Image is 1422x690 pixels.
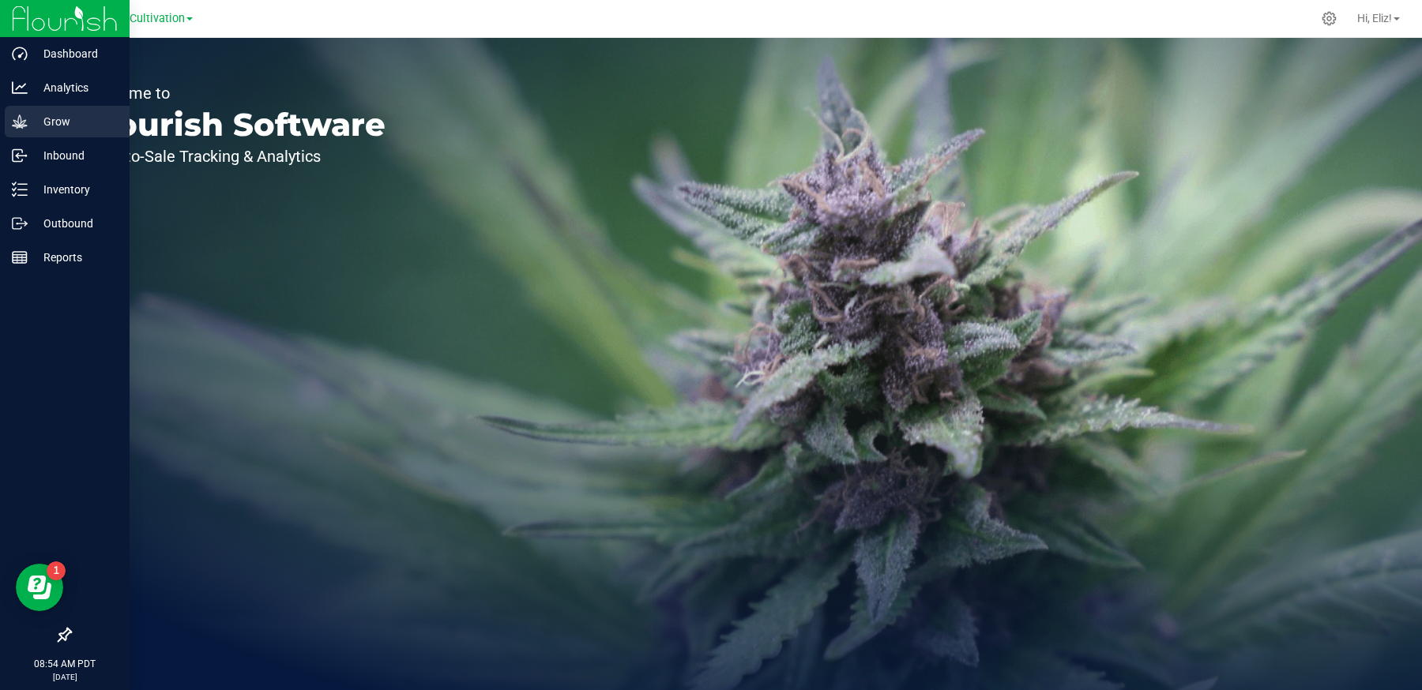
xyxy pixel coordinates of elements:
[12,216,28,231] inline-svg: Outbound
[28,78,122,97] p: Analytics
[85,148,386,164] p: Seed-to-Sale Tracking & Analytics
[12,249,28,265] inline-svg: Reports
[28,214,122,233] p: Outbound
[7,671,122,683] p: [DATE]
[12,182,28,197] inline-svg: Inventory
[28,248,122,267] p: Reports
[1319,11,1339,26] div: Manage settings
[85,85,386,101] p: Welcome to
[28,146,122,165] p: Inbound
[12,46,28,62] inline-svg: Dashboard
[28,44,122,63] p: Dashboard
[130,12,185,25] span: Cultivation
[28,112,122,131] p: Grow
[47,561,66,580] iframe: Resource center unread badge
[1357,12,1392,24] span: Hi, Eliz!
[16,564,63,611] iframe: Resource center
[12,148,28,163] inline-svg: Inbound
[7,657,122,671] p: 08:54 AM PDT
[85,109,386,141] p: Flourish Software
[12,114,28,129] inline-svg: Grow
[28,180,122,199] p: Inventory
[12,80,28,96] inline-svg: Analytics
